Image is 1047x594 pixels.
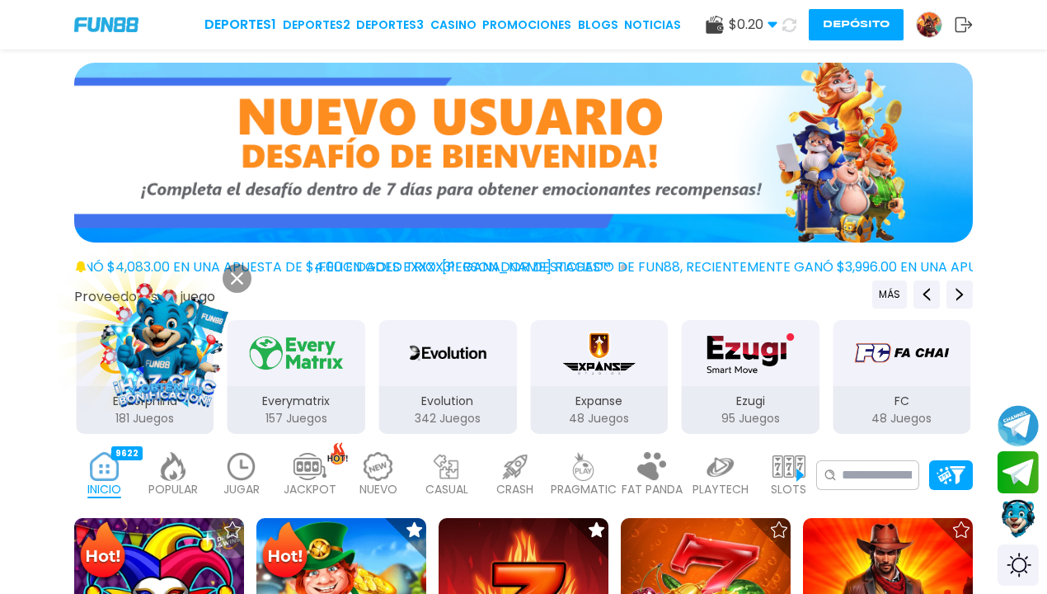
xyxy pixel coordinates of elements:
[496,481,533,498] p: CRASH
[76,520,129,584] img: Hot
[809,9,904,40] button: Depósito
[530,393,669,410] p: Expanse
[826,318,978,436] button: FC
[284,481,336,498] p: JACKPOT
[76,393,214,410] p: Endorphina
[913,280,940,309] button: Previous providers
[378,393,517,410] p: Evolution
[76,410,214,427] p: 181 Juegos
[578,16,618,34] a: BLOGS
[729,15,777,35] span: $ 0.20
[74,288,215,305] button: Proveedores de juego
[425,481,468,498] p: CASUAL
[482,16,571,34] a: Promociones
[872,280,907,309] button: Previous providers
[87,481,121,498] p: INICIO
[772,452,805,481] img: slots_light.webp
[551,481,617,498] p: PRAGMATIC
[220,318,372,436] button: Everymatrix
[998,544,1039,586] div: Switch theme
[362,452,395,481] img: new_light.webp
[148,481,198,498] p: POPULAR
[401,330,494,376] img: Evolution
[227,393,365,410] p: Everymatrix
[223,481,260,498] p: JUGAR
[850,330,954,376] img: FC
[917,12,941,37] img: Avatar
[372,318,523,436] button: Evolution
[681,410,819,427] p: 95 Juegos
[636,452,669,481] img: fat_panda_light.webp
[111,446,143,460] div: 9622
[430,452,463,481] img: casual_light.webp
[157,452,190,481] img: popular_light.webp
[74,63,973,243] img: Bono de Nuevo Jugador
[833,393,971,410] p: FC
[937,466,965,483] img: Platform Filter
[998,497,1039,540] button: Contact customer service
[523,318,675,436] button: Expanse
[244,330,348,376] img: Everymatrix
[530,410,669,427] p: 48 Juegos
[204,15,276,35] a: Deportes1
[998,404,1039,447] button: Join telegram channel
[69,318,221,436] button: Endorphina
[225,452,258,481] img: recent_light.webp
[258,520,312,584] img: Hot
[88,452,121,481] img: home_active.webp
[499,452,532,481] img: crash_light.webp
[916,12,955,38] a: Avatar
[560,330,638,376] img: Expanse
[85,266,245,427] img: Image Link
[293,452,326,481] img: jackpot_light.webp
[624,16,681,34] a: NOTICIAS
[681,393,819,410] p: Ezugi
[74,17,139,31] img: Company Logo
[674,318,826,436] button: Ezugi
[622,481,683,498] p: FAT PANDA
[704,452,737,481] img: playtech_light.webp
[693,481,749,498] p: PLAYTECH
[998,451,1039,494] button: Join telegram
[430,16,477,34] a: CASINO
[227,410,365,427] p: 157 Juegos
[833,410,971,427] p: 48 Juegos
[356,16,424,34] a: Deportes3
[327,442,348,464] img: hot
[378,410,517,427] p: 342 Juegos
[698,330,802,376] img: Ezugi
[283,16,350,34] a: Deportes2
[946,280,973,309] button: Next providers
[359,481,397,498] p: NUEVO
[567,452,600,481] img: pragmatic_light.webp
[771,481,806,498] p: SLOTS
